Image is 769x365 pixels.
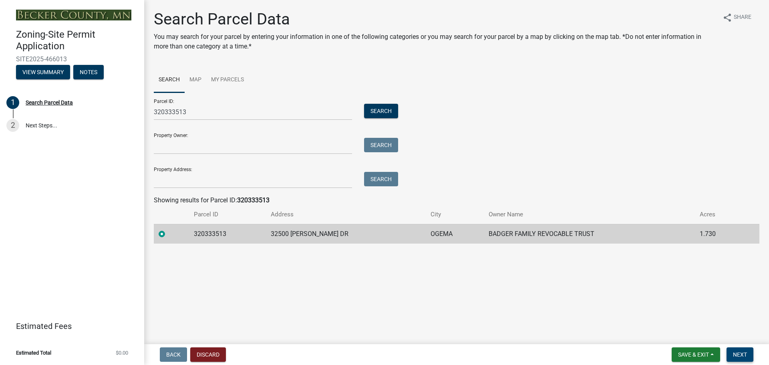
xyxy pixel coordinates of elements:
[154,32,716,51] p: You may search for your parcel by entering your information in one of the following categories or...
[484,224,695,244] td: BADGER FAMILY REVOCABLE TRUST
[189,224,266,244] td: 320333513
[678,351,709,358] span: Save & Exit
[16,65,70,79] button: View Summary
[695,224,742,244] td: 1.730
[364,172,398,186] button: Search
[266,224,426,244] td: 32500 [PERSON_NAME] DR
[185,67,206,93] a: Map
[672,347,720,362] button: Save & Exit
[6,96,19,109] div: 1
[206,67,249,93] a: My Parcels
[166,351,181,358] span: Back
[73,69,104,76] wm-modal-confirm: Notes
[16,55,128,63] span: SITE2025-466013
[16,10,131,20] img: Becker County, Minnesota
[16,69,70,76] wm-modal-confirm: Summary
[154,10,716,29] h1: Search Parcel Data
[426,205,484,224] th: City
[16,350,51,355] span: Estimated Total
[266,205,426,224] th: Address
[190,347,226,362] button: Discard
[116,350,128,355] span: $0.00
[6,119,19,132] div: 2
[237,196,270,204] strong: 320333513
[727,347,753,362] button: Next
[154,67,185,93] a: Search
[426,224,484,244] td: OGEMA
[734,13,751,22] span: Share
[695,205,742,224] th: Acres
[364,138,398,152] button: Search
[160,347,187,362] button: Back
[16,29,138,52] h4: Zoning-Site Permit Application
[154,196,759,205] div: Showing results for Parcel ID:
[733,351,747,358] span: Next
[73,65,104,79] button: Notes
[189,205,266,224] th: Parcel ID
[716,10,758,25] button: shareShare
[484,205,695,224] th: Owner Name
[723,13,732,22] i: share
[6,318,131,334] a: Estimated Fees
[364,104,398,118] button: Search
[26,100,73,105] div: Search Parcel Data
